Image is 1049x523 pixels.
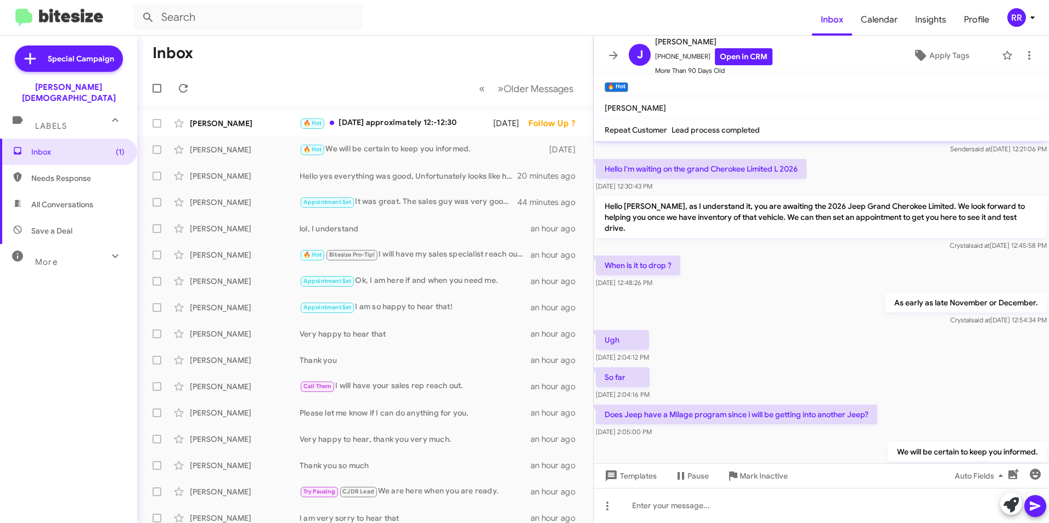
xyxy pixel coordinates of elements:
[971,316,990,324] span: said at
[190,434,300,445] div: [PERSON_NAME]
[190,118,300,129] div: [PERSON_NAME]
[342,488,374,495] span: CJDR Lead
[602,466,657,486] span: Templates
[666,466,718,486] button: Pause
[15,46,123,72] a: Special Campaign
[303,251,322,258] span: 🔥 Hot
[888,442,1047,462] p: We will be certain to keep you informed.
[303,304,352,311] span: Appointment Set
[300,485,531,498] div: We are here when you are ready.
[596,405,877,424] p: Does Jeep have a Milage program since i will be getting into another Jeep?
[190,144,300,155] div: [PERSON_NAME]
[531,223,584,234] div: an hour ago
[594,466,666,486] button: Templates
[300,434,531,445] div: Very happy to hear, thank you very much.
[998,8,1037,27] button: RR
[596,353,649,361] span: [DATE] 2:04:12 PM
[116,146,125,157] span: (1)
[605,125,667,135] span: Repeat Customer
[531,460,584,471] div: an hour ago
[906,4,955,36] a: Insights
[596,367,650,387] p: So far
[518,197,584,208] div: 44 minutes ago
[531,249,584,260] div: an hour ago
[596,390,650,399] span: [DATE] 2:04:16 PM
[715,48,772,65] a: Open in CRM
[190,197,300,208] div: [PERSON_NAME]
[929,46,969,65] span: Apply Tags
[528,118,584,129] div: Follow Up ?
[35,121,67,131] span: Labels
[300,380,531,393] div: I will have your sales rep reach out.
[133,4,363,31] input: Search
[498,82,504,95] span: »
[190,486,300,497] div: [PERSON_NAME]
[544,144,584,155] div: [DATE]
[190,460,300,471] div: [PERSON_NAME]
[190,170,300,181] div: [PERSON_NAME]
[190,381,300,392] div: [PERSON_NAME]
[31,173,125,184] span: Needs Response
[303,277,352,285] span: Appointment Set
[531,355,584,366] div: an hour ago
[31,199,93,210] span: All Conversations
[300,407,531,418] div: Please let me know if I can do anything for you.
[493,118,528,129] div: [DATE]
[300,248,531,261] div: I will have my sales specialist reach out shortly.
[596,428,652,436] span: [DATE] 2:05:00 PM
[303,146,322,153] span: 🔥 Hot
[950,145,1047,153] span: Sender [DATE] 12:21:06 PM
[300,223,531,234] div: lol, I understand
[950,241,1047,249] span: Crystal [DATE] 12:45:58 PM
[955,4,998,36] a: Profile
[300,196,518,208] div: It was great. The sales guy was very good. Just not really wanting to move forward with the vehic...
[300,328,531,339] div: Very happy to hear that
[31,225,72,236] span: Save a Deal
[531,434,584,445] div: an hour ago
[300,170,518,181] div: Hello yes everything was good, Unfortunately looks like hummer SUV I was looking at is sold so wi...
[637,46,643,64] span: J
[718,466,797,486] button: Mark Inactive
[190,302,300,313] div: [PERSON_NAME]
[605,103,666,113] span: [PERSON_NAME]
[190,276,300,287] div: [PERSON_NAME]
[472,77,492,100] button: Previous
[531,276,584,287] div: an hour ago
[655,65,772,76] span: More Than 90 Days Old
[596,330,649,350] p: Ugh
[518,170,584,181] div: 20 minutes ago
[812,4,852,36] a: Inbox
[531,486,584,497] div: an hour ago
[531,302,584,313] div: an hour ago
[303,198,352,206] span: Appointment Set
[531,381,584,392] div: an hour ago
[596,255,680,275] p: When is it to drop ?
[1007,8,1026,27] div: RR
[971,241,990,249] span: said at
[300,117,493,129] div: [DATE] approximately 12:-12:30
[35,257,58,267] span: More
[190,355,300,366] div: [PERSON_NAME]
[303,383,332,390] span: Call Them
[955,466,1007,486] span: Auto Fields
[491,77,580,100] button: Next
[329,251,375,258] span: Bitesize Pro-Tip!
[605,82,628,92] small: 🔥 Hot
[479,82,485,95] span: «
[655,35,772,48] span: [PERSON_NAME]
[303,120,322,127] span: 🔥 Hot
[190,407,300,418] div: [PERSON_NAME]
[153,44,193,62] h1: Inbox
[190,249,300,260] div: [PERSON_NAME]
[531,328,584,339] div: an hour ago
[300,301,531,314] div: I am so happy to hear that!
[596,196,1047,238] p: Hello [PERSON_NAME], as I understand it, you are awaiting the 2026 Jeep Grand Cherokee Limited. W...
[504,83,573,95] span: Older Messages
[740,466,788,486] span: Mark Inactive
[300,460,531,471] div: Thank you so much
[852,4,906,36] a: Calendar
[190,223,300,234] div: [PERSON_NAME]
